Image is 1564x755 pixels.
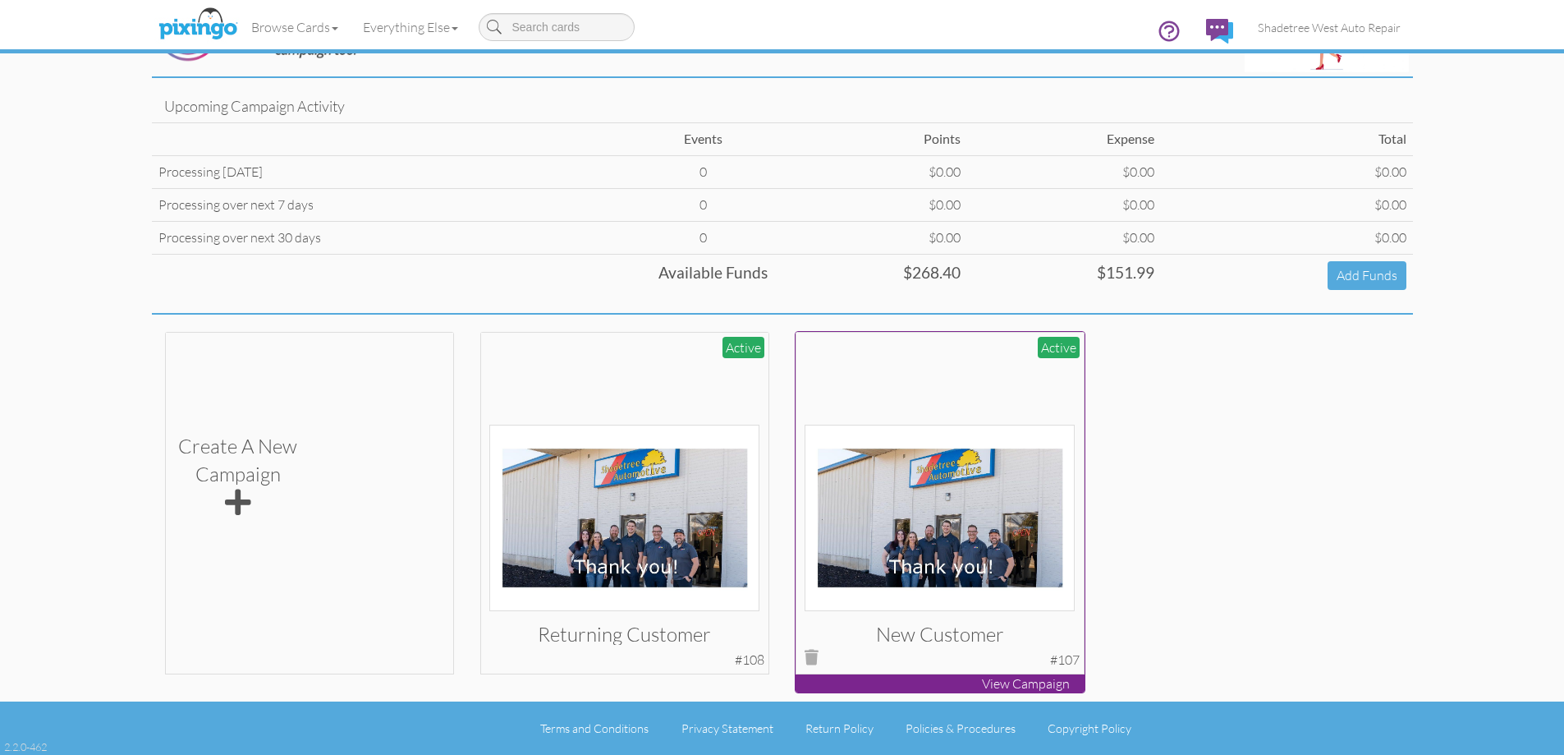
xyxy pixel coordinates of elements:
div: Active [1038,337,1080,359]
p: View Campaign [796,674,1085,693]
td: $151.99 [967,254,1160,296]
td: $0.00 [1161,156,1413,189]
a: Everything Else [351,7,470,48]
h3: Returning Customer [502,624,747,645]
td: $0.00 [967,221,1160,254]
td: $0.00 [774,156,967,189]
td: Expense [967,123,1160,156]
a: Browse Cards [239,7,351,48]
td: Total [1161,123,1413,156]
img: comments.svg [1206,19,1233,44]
a: Copyright Policy [1048,721,1131,735]
td: Processing over next 30 days [152,221,633,254]
td: Processing [DATE] [152,156,633,189]
td: Points [774,123,967,156]
td: 0 [632,221,773,254]
a: Terms and Conditions [540,721,649,735]
td: $0.00 [774,221,967,254]
td: $0.00 [774,188,967,221]
td: Events [632,123,773,156]
a: Return Policy [805,721,874,735]
td: $0.00 [967,156,1160,189]
td: 0 [632,188,773,221]
td: $0.00 [1161,221,1413,254]
div: #107 [1050,651,1080,670]
td: $0.00 [1161,188,1413,221]
td: $0.00 [967,188,1160,221]
a: Privacy Statement [681,721,773,735]
img: 130171-1-1744031574193-2c84ed890654e50a-qa.jpg [489,425,759,611]
h4: Upcoming Campaign Activity [164,99,1401,115]
td: $268.40 [774,254,967,296]
span: Shadetree West Auto Repair [1258,21,1401,35]
div: 2.2.0-462 [4,739,47,754]
a: Add Funds [1328,261,1406,290]
td: Processing over next 7 days [152,188,633,221]
div: #108 [735,651,764,670]
div: Create a new Campaign [178,432,297,521]
img: pixingo logo [154,4,241,45]
a: Policies & Procedures [906,721,1016,735]
td: 0 [632,156,773,189]
div: Active [722,337,764,359]
img: 130171-1-1744031574193-2c84ed890654e50a-qa.jpg [805,425,1075,611]
h3: New Customer [817,624,1062,645]
td: Available Funds [152,254,774,296]
a: Shadetree West Auto Repair [1245,7,1413,48]
input: Search cards [479,13,635,41]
